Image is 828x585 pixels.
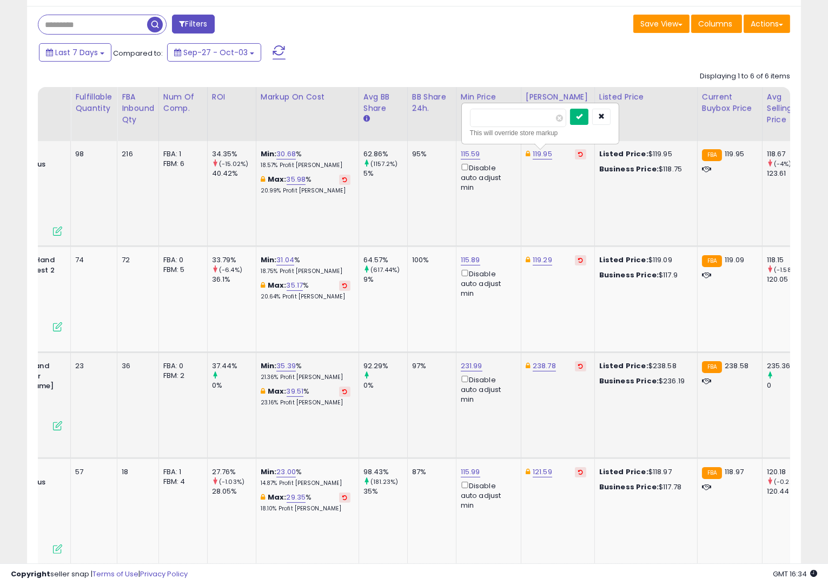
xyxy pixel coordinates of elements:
small: FBA [702,255,722,267]
div: 95% [412,149,448,159]
div: 98.43% [363,467,407,477]
div: seller snap | | [11,569,188,580]
div: $118.75 [599,164,689,174]
a: 115.89 [461,255,480,265]
small: (-1.58%) [774,265,799,274]
div: ROI [212,91,251,103]
div: % [261,175,350,195]
p: 20.99% Profit [PERSON_NAME] [261,187,350,195]
a: Privacy Policy [140,569,188,579]
div: 74 [75,255,109,265]
div: FBM: 5 [163,265,199,275]
b: Listed Price: [599,467,648,477]
div: 120.18 [767,467,811,477]
div: 97% [412,361,448,371]
div: Current Buybox Price [702,91,758,114]
div: FBA: 0 [163,255,199,265]
span: 2025-10-11 16:34 GMT [773,569,817,579]
span: 118.97 [725,467,744,477]
small: (181.23%) [370,477,398,486]
b: Max: [268,386,287,396]
div: % [261,493,350,513]
a: 35.17 [287,280,303,291]
div: 35% [363,487,407,496]
div: 5% [363,169,407,178]
div: FBM: 4 [163,477,199,487]
div: 40.42% [212,169,256,178]
b: Business Price: [599,270,659,280]
i: This overrides the store level Dynamic Max Price for this listing [526,256,530,263]
a: 115.59 [461,149,480,159]
span: Columns [698,18,732,29]
div: 34.35% [212,149,256,159]
div: 118.67 [767,149,811,159]
span: Sep-27 - Oct-03 [183,47,248,58]
span: 238.58 [725,361,748,371]
div: 216 [122,149,150,159]
small: (1157.2%) [370,159,398,168]
p: 20.64% Profit [PERSON_NAME] [261,293,350,301]
button: Sep-27 - Oct-03 [167,43,261,62]
div: Num of Comp. [163,91,203,114]
span: Last 7 Days [55,47,98,58]
b: Business Price: [599,482,659,492]
div: % [261,149,350,169]
b: Max: [268,280,287,290]
b: Max: [268,492,287,502]
small: FBA [702,467,722,479]
small: FBA [702,361,722,373]
p: 21.36% Profit [PERSON_NAME] [261,374,350,381]
div: FBM: 2 [163,371,199,381]
a: 31.04 [276,255,294,265]
b: Max: [268,174,287,184]
div: % [261,281,350,301]
small: FBA [702,149,722,161]
div: 0 [767,381,811,390]
small: (-1.03%) [219,477,244,486]
div: $117.78 [599,482,689,492]
p: 14.87% Profit [PERSON_NAME] [261,480,350,487]
b: Listed Price: [599,361,648,371]
a: 23.00 [276,467,296,477]
th: The percentage added to the cost of goods (COGS) that forms the calculator for Min & Max prices. [256,87,359,141]
div: 36.1% [212,275,256,284]
a: 121.59 [533,467,552,477]
div: FBM: 6 [163,159,199,169]
a: 30.68 [276,149,296,159]
div: Markup on Cost [261,91,354,103]
div: 33.79% [212,255,256,265]
a: Terms of Use [92,569,138,579]
div: $236.19 [599,376,689,386]
button: Actions [744,15,790,33]
div: FBA: 1 [163,149,199,159]
div: Disable auto adjust min [461,268,513,298]
div: 123.61 [767,169,811,178]
div: 100% [412,255,448,265]
div: 9% [363,275,407,284]
div: FBA: 0 [163,361,199,371]
a: 35.39 [276,361,296,371]
div: 0% [363,381,407,390]
div: Avg Selling Price [767,91,806,125]
div: Disable auto adjust min [461,480,513,510]
div: FBA inbound Qty [122,91,154,125]
small: (-4%) [774,159,792,168]
div: 120.44 [767,487,811,496]
div: This will override store markup [470,128,611,138]
div: % [261,255,350,275]
div: Min Price [461,91,516,103]
span: 119.09 [725,255,744,265]
i: This overrides the store level max markup for this listing [261,282,265,289]
a: 238.78 [533,361,556,371]
div: FBA: 1 [163,467,199,477]
div: 0% [212,381,256,390]
div: Disable auto adjust min [461,374,513,404]
a: 119.95 [533,149,552,159]
a: 231.99 [461,361,482,371]
button: Save View [633,15,690,33]
div: $119.95 [599,149,689,159]
div: % [261,387,350,407]
span: 119.95 [725,149,744,159]
div: [PERSON_NAME] [526,91,590,103]
div: 98 [75,149,109,159]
